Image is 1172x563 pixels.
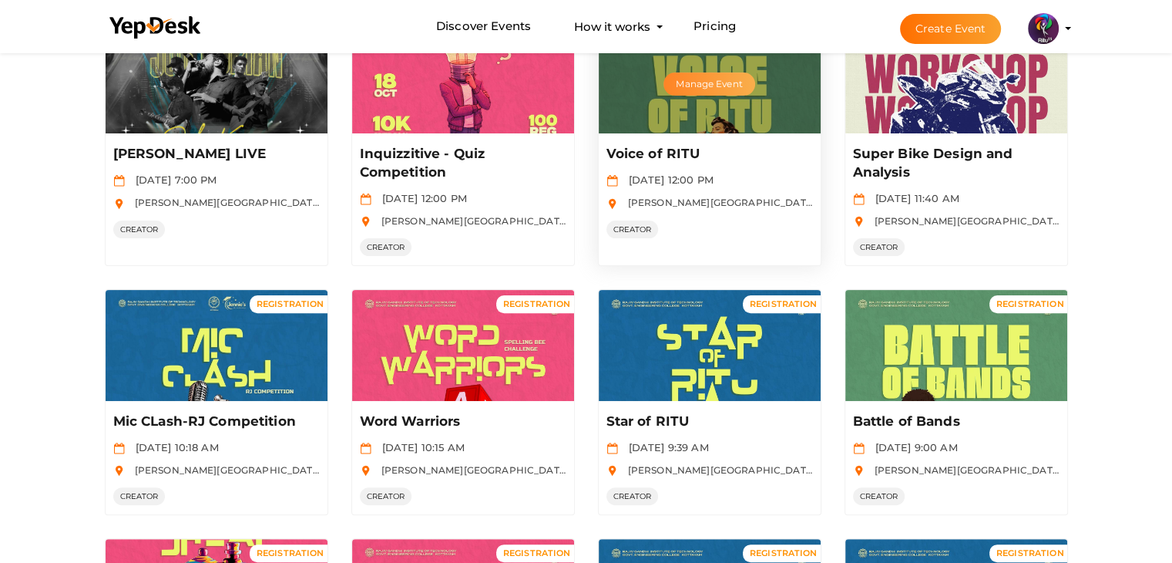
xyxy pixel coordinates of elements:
[621,441,709,453] span: [DATE] 9:39 AM
[436,12,531,41] a: Discover Events
[606,487,659,505] span: CREATOR
[374,215,1012,227] span: [PERSON_NAME][GEOGRAPHIC_DATA], [GEOGRAPHIC_DATA], [GEOGRAPHIC_DATA], [GEOGRAPHIC_DATA], [GEOGRAP...
[113,443,125,454] img: calendar.svg
[1028,13,1059,44] img: 5BK8ZL5P_small.png
[853,465,865,477] img: location.svg
[606,221,659,238] span: CREATOR
[360,238,412,256] span: CREATOR
[853,145,1056,182] p: Super Bike Design and Analysis
[868,192,959,204] span: [DATE] 11:40 AM
[853,443,865,454] img: calendar.svg
[128,174,217,186] span: [DATE] 7:00 PM
[127,464,766,476] span: [PERSON_NAME][GEOGRAPHIC_DATA], [GEOGRAPHIC_DATA], [GEOGRAPHIC_DATA], [GEOGRAPHIC_DATA], [GEOGRAP...
[663,72,754,96] button: Manage Event
[127,197,766,208] span: [PERSON_NAME][GEOGRAPHIC_DATA], [GEOGRAPHIC_DATA], [GEOGRAPHIC_DATA], [GEOGRAPHIC_DATA], [GEOGRAP...
[113,413,316,431] p: Mic CLash-RJ Competition
[113,221,166,238] span: CREATOR
[113,145,316,164] p: [PERSON_NAME] LIVE
[113,487,166,505] span: CREATOR
[606,465,618,477] img: location.svg
[128,441,219,453] span: [DATE] 10:18 AM
[621,174,714,186] span: [DATE] 12:00 PM
[360,194,371,205] img: calendar.svg
[606,198,618,210] img: location.svg
[606,145,809,164] p: Voice of RITU
[360,487,412,505] span: CREATOR
[853,487,905,505] span: CREATOR
[606,175,618,187] img: calendar.svg
[868,441,958,453] span: [DATE] 9:00 AM
[360,443,371,454] img: calendar.svg
[113,465,125,477] img: location.svg
[853,238,905,256] span: CREATOR
[606,413,809,431] p: Star of RITU
[900,14,1002,44] button: Create Event
[360,413,562,431] p: Word Warriors
[360,145,562,182] p: Inquizzitive - Quiz Competition
[374,192,467,204] span: [DATE] 12:00 PM
[374,464,1012,476] span: [PERSON_NAME][GEOGRAPHIC_DATA], [GEOGRAPHIC_DATA], [GEOGRAPHIC_DATA], [GEOGRAPHIC_DATA], [GEOGRAP...
[569,12,655,41] button: How it works
[113,175,125,187] img: calendar.svg
[606,443,618,454] img: calendar.svg
[360,216,371,228] img: location.svg
[853,413,1056,431] p: Battle of Bands
[693,12,736,41] a: Pricing
[360,465,371,477] img: location.svg
[853,216,865,228] img: location.svg
[853,194,865,205] img: calendar.svg
[113,198,125,210] img: location.svg
[374,441,465,453] span: [DATE] 10:15 AM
